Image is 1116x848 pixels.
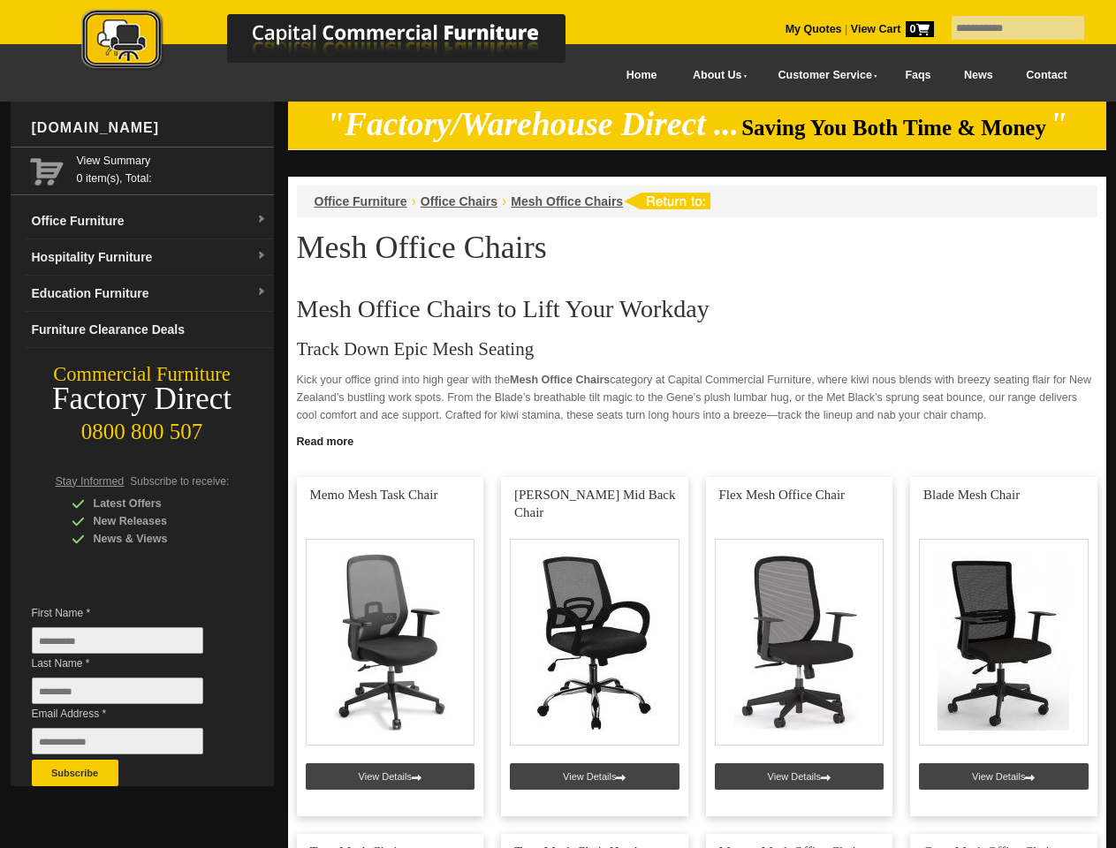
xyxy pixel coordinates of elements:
a: Capital Commercial Furniture Logo [33,9,651,79]
a: Office Furniture [315,194,407,208]
a: Office Furnituredropdown [25,203,274,239]
span: Last Name * [32,655,230,672]
div: Latest Offers [72,495,239,512]
input: First Name * [32,627,203,654]
a: Furniture Clearance Deals [25,312,274,348]
a: View Cart0 [847,23,933,35]
div: Commercial Furniture [11,362,274,387]
a: Mesh Office Chairs [511,194,623,208]
span: Subscribe to receive: [130,475,229,488]
strong: View Cart [851,23,934,35]
a: Click to read more [288,428,1106,450]
div: New Releases [72,512,239,530]
div: News & Views [72,530,239,548]
img: dropdown [256,287,267,298]
button: Subscribe [32,760,118,786]
img: dropdown [256,215,267,225]
span: Saving You Both Time & Money [741,116,1046,140]
a: News [947,56,1009,95]
a: Hospitality Furnituredropdown [25,239,274,276]
img: Capital Commercial Furniture Logo [33,9,651,73]
input: Last Name * [32,678,203,704]
input: Email Address * [32,728,203,754]
div: Factory Direct [11,387,274,412]
p: Kick your office grind into high gear with the category at Capital Commercial Furniture, where ki... [297,371,1097,424]
a: My Quotes [786,23,842,35]
a: Office Chairs [421,194,497,208]
span: 0 item(s), Total: [77,152,267,185]
span: 0 [906,21,934,37]
strong: Mesh Office Chairs [510,374,610,386]
div: [DOMAIN_NAME] [25,102,274,155]
h3: Track Down Epic Mesh Seating [297,340,1097,358]
span: First Name * [32,604,230,622]
em: "Factory/Warehouse Direct ... [326,106,739,142]
a: Education Furnituredropdown [25,276,274,312]
img: return to [623,193,710,209]
a: Customer Service [758,56,888,95]
li: › [502,193,506,210]
a: Contact [1009,56,1083,95]
h2: Mesh Office Chairs to Lift Your Workday [297,296,1097,322]
h1: Mesh Office Chairs [297,231,1097,264]
a: About Us [673,56,758,95]
img: dropdown [256,251,267,261]
li: › [412,193,416,210]
div: 0800 800 507 [11,411,274,444]
span: Stay Informed [56,475,125,488]
em: " [1049,106,1067,142]
span: Email Address * [32,705,230,723]
a: Faqs [889,56,948,95]
a: View Summary [77,152,267,170]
